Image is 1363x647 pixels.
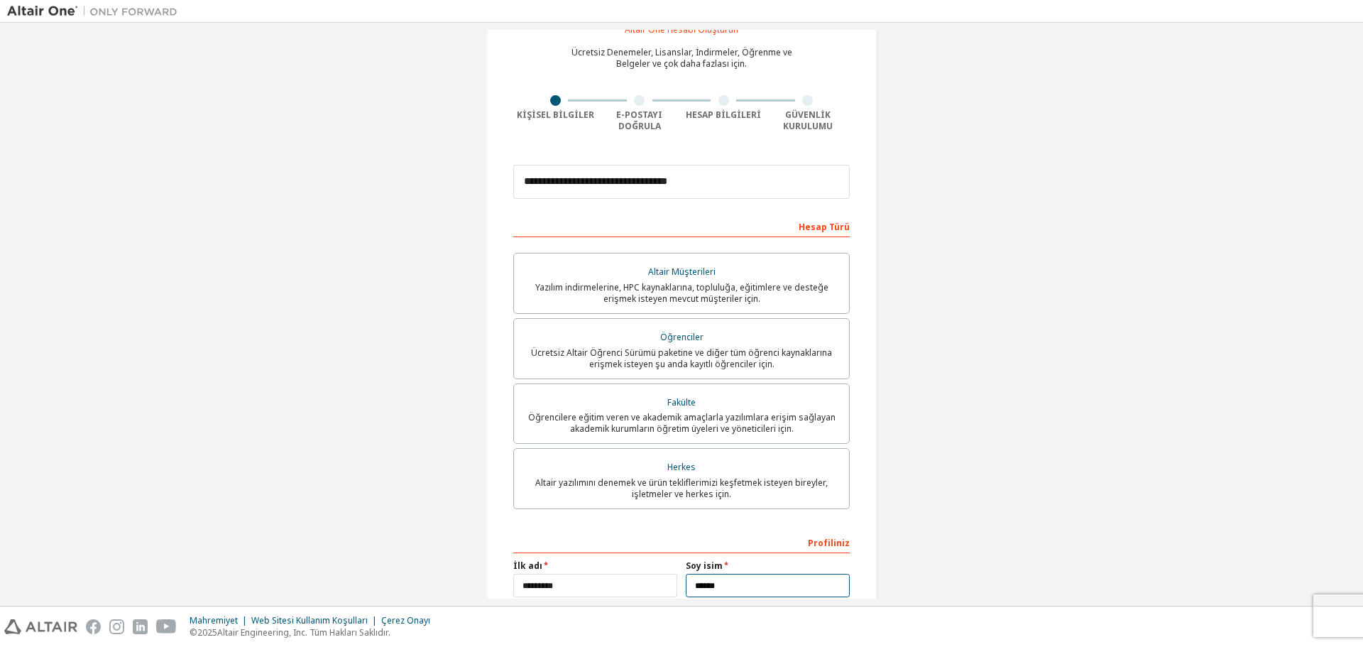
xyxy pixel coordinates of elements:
font: 2025 [197,626,217,638]
font: Altair yazılımını denemek ve ürün tekliflerimizi keşfetmek isteyen bireyler, işletmeler ve herkes... [535,477,828,500]
font: Soy isim [686,560,723,572]
font: Ücretsiz Denemeler, Lisanslar, İndirmeler, Öğrenme ve [571,46,792,58]
font: Herkes [667,461,696,473]
font: Çerez Onayı [381,614,430,626]
font: Kişisel Bilgiler [517,109,594,121]
font: Öğrencilere eğitim veren ve akademik amaçlarla yazılımlara erişim sağlayan akademik kurumların öğ... [528,411,836,435]
img: facebook.svg [86,619,101,634]
font: Güvenlik Kurulumu [783,109,833,132]
font: İlk adı [513,560,542,572]
font: © [190,626,197,638]
font: Altair One Hesabı Oluşturun [625,23,738,36]
img: linkedin.svg [133,619,148,634]
font: Ücretsiz Altair Öğrenci Sürümü paketine ve diğer tüm öğrenci kaynaklarına erişmek isteyen şu anda... [531,347,832,370]
img: instagram.svg [109,619,124,634]
font: Yazılım indirmelerine, HPC kaynaklarına, topluluğa, eğitimlere ve desteğe erişmek isteyen mevcut ... [535,281,828,305]
img: Altair Bir [7,4,185,18]
img: altair_logo.svg [4,619,77,634]
font: Profiliniz [808,537,850,549]
font: Altair Engineering, Inc. Tüm Hakları Saklıdır. [217,626,390,638]
font: Web Sitesi Kullanım Koşulları [251,614,368,626]
font: Öğrenciler [660,331,704,343]
font: Hesap Bilgileri [686,109,761,121]
img: youtube.svg [156,619,177,634]
font: Mahremiyet [190,614,238,626]
font: Fakülte [667,396,696,408]
font: Hesap Türü [799,221,850,233]
font: E-postayı Doğrula [616,109,662,132]
font: Belgeler ve çok daha fazlası için. [616,58,747,70]
font: Altair Müşterileri [648,266,716,278]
